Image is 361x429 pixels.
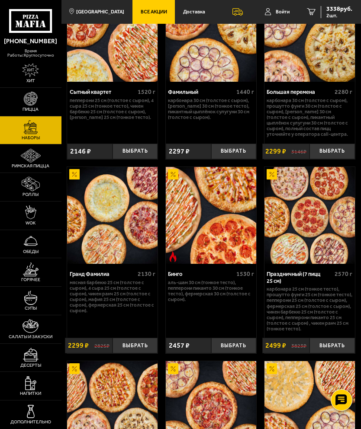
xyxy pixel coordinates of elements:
div: Сытный квартет [70,89,135,96]
span: Все Акции [141,10,167,14]
img: Акционный [168,363,178,374]
div: Гранд Фамилиа [70,271,135,278]
span: Супы [25,306,37,311]
img: Акционный [69,169,80,179]
s: 3823 ₽ [291,343,306,349]
div: Бинго [168,271,234,278]
p: Карбонара 30 см (толстое с сыром), Прошутто Фунги 30 см (толстое с сыром), [PERSON_NAME] 30 см (т... [267,98,352,137]
span: 3338 руб. [326,6,352,12]
p: Карбонара 25 см (тонкое тесто), Прошутто Фунги 25 см (тонкое тесто), Пепперони 25 см (толстое с с... [267,286,352,331]
span: WOK [26,221,35,226]
button: Выбрать [211,144,257,159]
button: Выбрать [113,338,158,353]
span: Римская пицца [12,164,49,169]
img: Акционный [168,169,178,179]
span: 2130 г [138,270,155,278]
a: АкционныйПраздничный (7 пицц 25 см) [264,167,355,264]
s: 3146 ₽ [291,148,306,154]
img: Акционный [267,363,277,374]
span: Наборы [22,136,40,141]
span: [GEOGRAPHIC_DATA] [76,10,124,14]
span: 2299 ₽ [68,342,89,349]
span: Роллы [23,192,39,197]
span: Хит [26,79,35,83]
p: Аль-Шам 30 см (тонкое тесто), Пепперони Пиканто 30 см (тонкое тесто), Фермерская 30 см (толстое с... [168,280,254,302]
span: 2297 ₽ [169,148,190,155]
span: 1530 г [236,270,254,278]
span: Напитки [20,391,41,396]
span: 2499 ₽ [265,342,286,349]
img: Бинго [166,167,257,264]
span: 2146 ₽ [70,148,91,155]
span: Дополнительно [10,420,51,425]
p: Карбонара 30 см (толстое с сыром), [PERSON_NAME] 30 см (тонкое тесто), Пикантный цыплёнок сулугун... [168,98,254,120]
p: Пепперони 25 см (толстое с сыром), 4 сыра 25 см (тонкое тесто), Чикен Барбекю 25 см (толстое с сы... [70,98,155,120]
span: 2457 ₽ [169,342,190,349]
span: 2299 ₽ [265,148,286,155]
span: Доставка [183,10,205,14]
button: Выбрать [309,338,355,353]
span: 2570 г [335,270,352,278]
img: Гранд Фамилиа [67,167,158,264]
img: Праздничный (7 пицц 25 см) [264,167,355,264]
span: 2 шт. [326,13,352,18]
div: Большая перемена [267,89,332,96]
div: Праздничный (7 пицц 25 см) [267,271,332,284]
p: Мясная Барбекю 25 см (толстое с сыром), 4 сыра 25 см (толстое с сыром), Чикен Ранч 25 см (толстое... [70,280,155,314]
span: Обеды [23,250,39,254]
span: Пицца [23,107,39,112]
button: Выбрать [113,144,158,159]
img: Акционный [267,169,277,179]
span: 1520 г [138,88,155,96]
s: 2825 ₽ [94,343,110,349]
button: Выбрать [309,144,355,159]
button: Выбрать [211,338,257,353]
span: 1440 г [236,88,254,96]
span: 2280 г [335,88,352,96]
img: Острое блюдо [168,251,178,262]
span: Войти [276,10,290,14]
span: Горячее [21,278,40,282]
div: Фамильный [168,89,234,96]
a: АкционныйОстрое блюдоБинго [166,167,257,264]
span: Салаты и закуски [9,335,52,339]
img: Акционный [69,363,80,374]
a: АкционныйГранд Фамилиа [67,167,158,264]
span: Десерты [20,363,41,368]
